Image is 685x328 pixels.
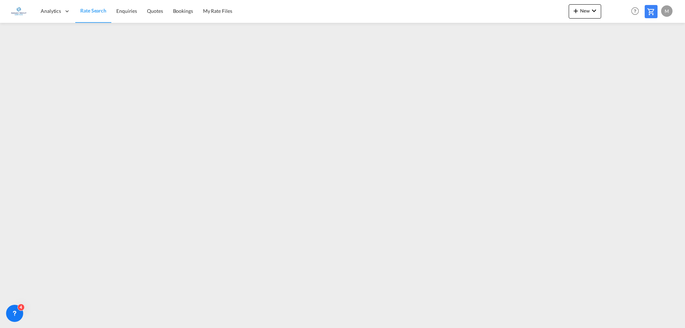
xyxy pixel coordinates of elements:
span: Quotes [147,8,163,14]
md-icon: icon-plus 400-fg [572,6,580,15]
div: Help [629,5,645,18]
span: New [572,8,598,14]
span: Analytics [41,7,61,15]
span: Bookings [173,8,193,14]
span: Enquiries [116,8,137,14]
md-icon: icon-chevron-down [590,6,598,15]
span: My Rate Files [203,8,232,14]
img: 6a2c35f0b7c411ef99d84d375d6e7407.jpg [11,3,27,19]
span: Rate Search [80,7,106,14]
span: Help [629,5,641,17]
div: M [661,5,673,17]
button: icon-plus 400-fgNewicon-chevron-down [569,4,601,19]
